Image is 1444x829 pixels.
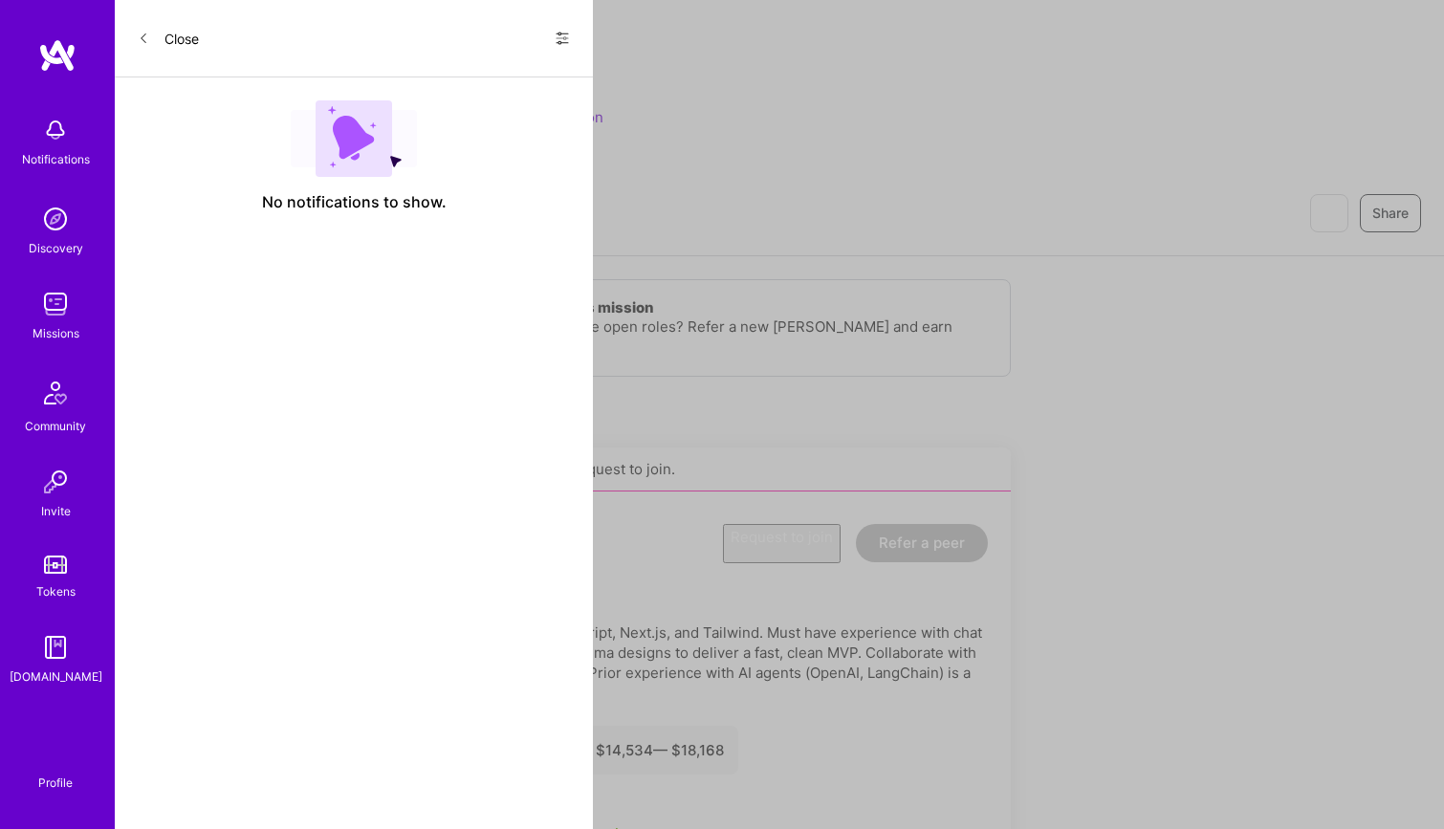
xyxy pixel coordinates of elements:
[36,285,75,323] img: teamwork
[41,501,71,521] div: Invite
[22,149,90,169] div: Notifications
[36,581,76,601] div: Tokens
[33,370,78,416] img: Community
[36,111,75,149] img: bell
[262,192,447,212] span: No notifications to show.
[138,23,199,54] button: Close
[10,666,102,687] div: [DOMAIN_NAME]
[32,753,79,791] a: Profile
[33,323,79,343] div: Missions
[25,416,86,436] div: Community
[29,238,83,258] div: Discovery
[38,773,73,791] div: Profile
[291,100,417,177] img: empty
[38,38,77,73] img: logo
[36,628,75,666] img: guide book
[36,200,75,238] img: discovery
[44,556,67,574] img: tokens
[36,463,75,501] img: Invite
